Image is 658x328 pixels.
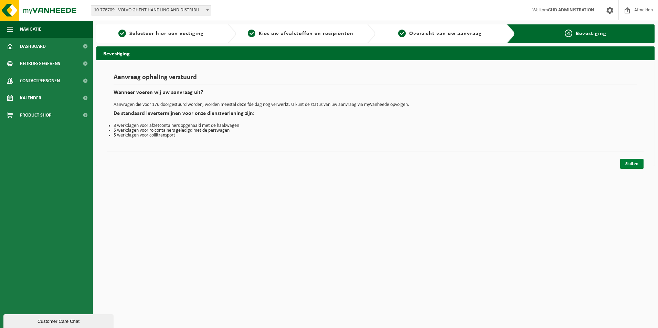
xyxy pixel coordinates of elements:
span: 4 [565,30,572,37]
span: Bevestiging [576,31,606,36]
h2: Bevestiging [96,46,655,60]
span: Dashboard [20,38,46,55]
span: 3 [398,30,406,37]
span: Kies uw afvalstoffen en recipiënten [259,31,353,36]
span: Selecteer hier een vestiging [129,31,204,36]
a: 3Overzicht van uw aanvraag [379,30,501,38]
span: Contactpersonen [20,72,60,89]
span: 10-778709 - VOLVO GHENT HANDLING AND DISTRIBUTION - DESTELDONK [91,6,211,15]
p: Aanvragen die voor 17u doorgestuurd worden, worden meestal dezelfde dag nog verwerkt. U kunt de s... [114,102,637,107]
iframe: chat widget [3,313,115,328]
span: 2 [248,30,255,37]
span: Navigatie [20,21,41,38]
span: Overzicht van uw aanvraag [409,31,482,36]
span: Product Shop [20,107,51,124]
span: Kalender [20,89,41,107]
li: 5 werkdagen voor rolcontainers geledigd met de perswagen [114,128,637,133]
span: Bedrijfsgegevens [20,55,60,72]
a: 2Kies uw afvalstoffen en recipiënten [240,30,362,38]
li: 3 werkdagen voor afzetcontainers opgehaald met de haakwagen [114,123,637,128]
span: 1 [118,30,126,37]
span: 10-778709 - VOLVO GHENT HANDLING AND DISTRIBUTION - DESTELDONK [91,5,211,15]
h2: De standaard levertermijnen voor onze dienstverlening zijn: [114,111,637,120]
h1: Aanvraag ophaling verstuurd [114,74,637,85]
a: Sluiten [620,159,644,169]
strong: GHD ADMINISTRATION [548,8,594,13]
h2: Wanneer voeren wij uw aanvraag uit? [114,90,637,99]
a: 1Selecteer hier een vestiging [100,30,222,38]
li: 5 werkdagen voor collitransport [114,133,637,138]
